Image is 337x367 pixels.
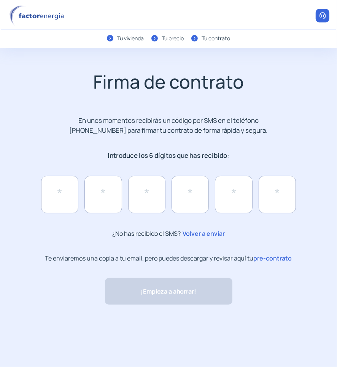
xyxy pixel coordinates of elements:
img: llamar [319,12,326,19]
span: ¡Empieza a ahorrar! [141,287,196,296]
p: ¿No has recibido el SMS? [112,229,225,239]
span: pre-contrato [254,254,292,262]
p: Introduce los 6 dígitos que has recibido: [62,151,274,160]
p: En unos momentos recibirás un código por SMS en el teléfono [PHONE_NUMBER] para firmar tu contrat... [62,116,274,135]
div: Tu contrato [202,34,230,43]
img: logo factor [8,5,68,26]
h2: Firma de contrato [17,71,320,93]
button: ¡Empieza a ahorrar! [105,278,232,305]
p: Te enviaremos una copia a tu email, pero puedes descargar y revisar aquí tu [45,254,292,263]
div: Tu precio [162,34,184,43]
div: Tu vivienda [117,34,144,43]
span: Volver a enviar [181,229,225,238]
